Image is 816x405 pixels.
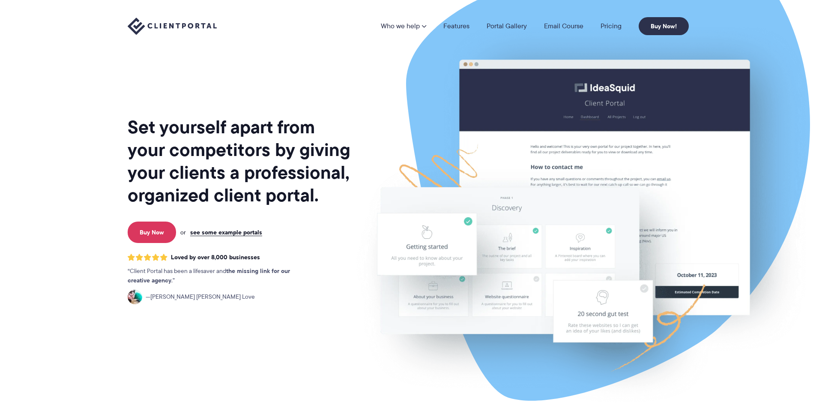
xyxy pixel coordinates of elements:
[639,17,689,35] a: Buy Now!
[128,222,176,243] a: Buy Now
[128,116,352,207] h1: Set yourself apart from your competitors by giving your clients a professional, organized client ...
[128,267,308,285] p: Client Portal has been a lifesaver and .
[171,254,260,261] span: Loved by over 8,000 businesses
[190,228,262,236] a: see some example portals
[487,23,527,30] a: Portal Gallery
[443,23,469,30] a: Features
[381,23,426,30] a: Who we help
[544,23,583,30] a: Email Course
[601,23,622,30] a: Pricing
[180,228,186,236] span: or
[146,292,255,302] span: [PERSON_NAME] [PERSON_NAME] Love
[128,266,290,285] strong: the missing link for our creative agency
